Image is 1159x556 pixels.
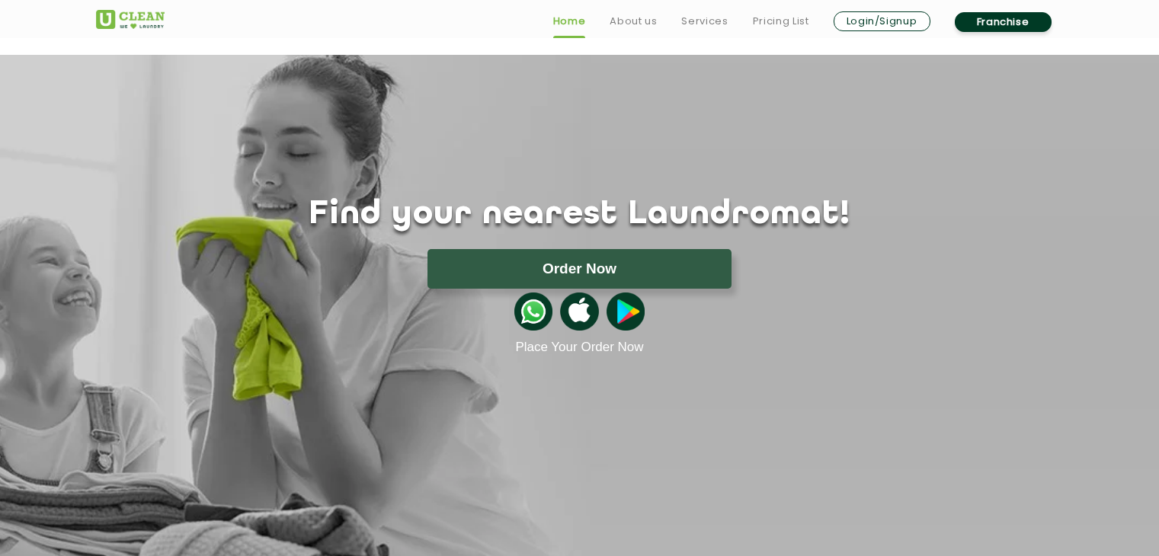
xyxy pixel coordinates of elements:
[514,292,552,331] img: whatsappicon.png
[607,292,645,331] img: playstoreicon.png
[955,12,1052,32] a: Franchise
[560,292,598,331] img: apple-icon.png
[515,340,643,355] a: Place Your Order Now
[427,249,732,289] button: Order Now
[610,12,657,30] a: About us
[681,12,728,30] a: Services
[834,11,930,31] a: Login/Signup
[85,196,1075,234] h1: Find your nearest Laundromat!
[96,10,165,29] img: UClean Laundry and Dry Cleaning
[553,12,586,30] a: Home
[753,12,809,30] a: Pricing List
